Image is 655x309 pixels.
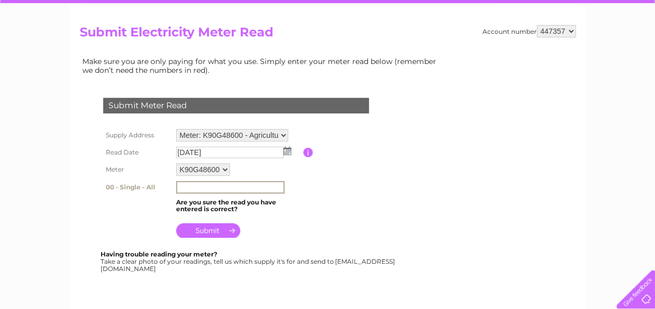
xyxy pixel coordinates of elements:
div: Clear Business is a trading name of Verastar Limited (registered in [GEOGRAPHIC_DATA] No. 3667643... [82,6,574,50]
div: Submit Meter Read [103,98,369,113]
a: Log out [621,44,645,52]
th: Supply Address [101,126,174,144]
img: ... [283,147,291,155]
img: logo.png [23,27,76,59]
b: Having trouble reading your meter? [101,250,217,258]
a: Contact [586,44,611,52]
input: Information [303,148,313,157]
th: Meter [101,161,174,178]
a: Blog [564,44,579,52]
th: 00 - Single - All [101,178,174,196]
a: Water [472,44,491,52]
a: 0333 014 3131 [459,5,530,18]
td: Make sure you are only paying for what you use. Simply enter your meter read below (remember we d... [80,55,444,76]
input: Submit [176,223,240,238]
th: Read Date [101,144,174,161]
div: Take a clear photo of your readings, tell us which supply it's for and send to [EMAIL_ADDRESS][DO... [101,251,397,272]
a: Telecoms [527,44,558,52]
a: Energy [498,44,521,52]
td: Are you sure the read you have entered is correct? [174,196,303,216]
div: Account number [483,25,576,37]
h2: Submit Electricity Meter Read [80,25,576,45]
